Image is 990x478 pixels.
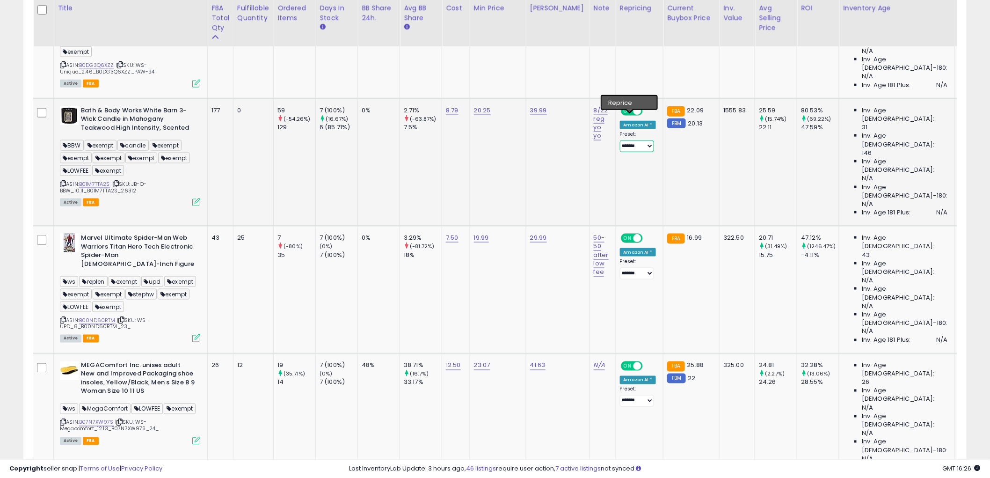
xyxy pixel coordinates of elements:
[474,106,491,115] a: 20.25
[862,106,947,123] span: Inv. Age [DEMOGRAPHIC_DATA]:
[862,429,873,438] span: N/A
[594,106,608,141] a: 8/22 reg yo yo
[277,378,315,387] div: 14
[808,370,830,378] small: (13.06%)
[326,115,348,123] small: (16.67%)
[862,183,947,200] span: Inv. Age [DEMOGRAPHIC_DATA]-180:
[362,234,393,242] div: 0%
[622,362,633,370] span: ON
[237,361,266,370] div: 12
[687,361,704,370] span: 25.88
[667,374,685,383] small: FBM
[759,123,797,132] div: 22.11
[474,3,522,13] div: Min Price
[801,251,839,259] div: -4.11%
[620,258,656,279] div: Preset:
[277,361,315,370] div: 19
[320,123,357,132] div: 6 (85.71%)
[862,234,947,250] span: Inv. Age [DEMOGRAPHIC_DATA]:
[211,361,226,370] div: 26
[60,165,91,176] span: LOWFEE
[81,361,195,398] b: MEGAComfort Inc. unisex adult New and Improved Packaging shoe insoles, Yellow/Black, Men s Size 8...
[237,234,266,242] div: 25
[83,199,99,206] span: FBA
[60,46,92,57] span: exempt
[862,412,947,429] span: Inv. Age [DEMOGRAPHIC_DATA]:
[320,23,325,31] small: Days In Stock.
[801,378,839,387] div: 28.55%
[759,106,797,115] div: 25.59
[164,404,196,414] span: exempt
[60,61,154,75] span: | SKU: WS-Unique_2.46_B0DG3Q6XZZ_PAW-B4
[60,140,84,151] span: BBW
[211,3,229,33] div: FBA Total Qty
[530,106,547,115] a: 39.99
[85,140,116,151] span: exempt
[530,233,547,243] a: 29.99
[121,464,162,473] a: Privacy Policy
[723,106,748,115] div: 1555.83
[404,123,442,132] div: 7.5%
[320,378,357,387] div: 7 (100%)
[862,336,911,345] span: Inv. Age 181 Plus:
[60,361,200,444] div: ASIN:
[620,386,656,407] div: Preset:
[641,362,656,370] span: OFF
[759,3,793,33] div: Avg Selling Price
[620,248,656,257] div: Amazon AI *
[801,3,835,13] div: ROI
[404,3,438,23] div: Avg BB Share
[862,81,911,89] span: Inv. Age 181 Plus:
[320,234,357,242] div: 7 (100%)
[83,80,99,88] span: FBA
[9,464,44,473] strong: Copyright
[60,180,146,194] span: | SKU: JB-O-BBW_10.11_B01M7TTA2S_26312
[362,106,393,115] div: 0%
[404,106,442,115] div: 2.71%
[801,361,839,370] div: 32.28%
[277,3,312,23] div: Ordered Items
[759,361,797,370] div: 24.81
[936,336,947,345] span: N/A
[667,361,684,372] small: FBA
[284,115,310,123] small: (-54.26%)
[765,370,785,378] small: (2.27%)
[862,132,947,148] span: Inv. Age [DEMOGRAPHIC_DATA]:
[862,200,873,208] span: N/A
[862,174,873,183] span: N/A
[765,243,787,250] small: (31.49%)
[93,289,124,300] span: exempt
[723,361,748,370] div: 325.00
[404,361,442,370] div: 38.71%
[58,3,204,13] div: Title
[862,387,947,404] span: Inv. Age [DEMOGRAPHIC_DATA]:
[284,370,305,378] small: (35.71%)
[530,3,586,13] div: [PERSON_NAME]
[320,251,357,259] div: 7 (100%)
[83,335,99,343] span: FBA
[667,118,685,128] small: FBM
[164,276,196,287] span: exempt
[125,289,157,300] span: stephw
[117,140,149,151] span: candle
[277,234,315,242] div: 7
[801,123,839,132] div: 47.59%
[801,234,839,242] div: 47.12%
[60,234,79,252] img: 51RTh8IS2aL._SL40_.jpg
[404,251,442,259] div: 18%
[158,289,189,300] span: exempt
[284,243,303,250] small: (-80%)
[446,106,459,115] a: 8.79
[759,378,797,387] div: 24.26
[723,3,751,23] div: Inv. value
[410,243,434,250] small: (-81.72%)
[150,140,182,151] span: exempt
[594,361,605,370] a: N/A
[60,361,79,380] img: 41xCl1JbLcL._SL40_.jpg
[808,115,831,123] small: (69.22%)
[277,251,315,259] div: 35
[759,251,797,259] div: 15.75
[362,361,393,370] div: 48%
[862,438,947,455] span: Inv. Age [DEMOGRAPHIC_DATA]-180:
[60,234,200,341] div: ASIN:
